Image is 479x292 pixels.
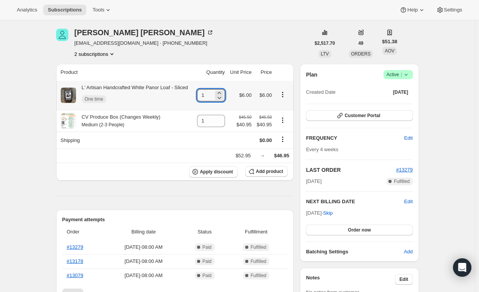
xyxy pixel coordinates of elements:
[200,169,233,175] span: Apply discount
[76,84,188,107] div: L' Artisan Handcrafted White Panor Loaf - Sliced
[404,134,413,142] span: Edit
[256,121,272,129] span: $40.95
[251,244,266,250] span: Fulfilled
[62,223,105,240] th: Order
[48,7,82,13] span: Subscriptions
[432,5,467,15] button: Settings
[202,272,212,279] span: Paid
[348,227,371,233] span: Order now
[306,147,338,152] span: Every 4 weeks
[399,246,417,258] button: Add
[74,50,116,58] button: Product actions
[74,39,214,47] span: [EMAIL_ADDRESS][DOMAIN_NAME] · [PHONE_NUMBER]
[107,243,180,251] span: [DATE] · 08:00 AM
[236,152,251,160] div: $52.95
[277,90,289,99] button: Product actions
[345,113,380,119] span: Customer Portal
[319,207,337,219] button: Skip
[306,166,396,174] h2: LAST ORDER
[239,92,252,98] span: $6.00
[62,216,288,223] h2: Payment attempts
[306,110,413,121] button: Customer Portal
[202,258,212,264] span: Paid
[306,71,317,78] h2: Plan
[306,210,333,216] span: [DATE] ·
[61,88,76,103] img: product img
[400,276,408,282] span: Edit
[259,92,272,98] span: $6.00
[229,228,283,236] span: Fulfillment
[306,178,322,185] span: [DATE]
[61,113,76,129] img: product img
[85,96,104,102] span: One time
[393,89,408,95] span: [DATE]
[404,198,413,206] button: Edit
[306,88,335,96] span: Created Date
[395,5,430,15] button: Help
[382,38,397,46] span: $51.38
[236,121,252,129] span: $40.95
[315,40,335,46] span: $2,517.70
[184,228,225,236] span: Status
[107,228,180,236] span: Billing date
[385,48,394,54] span: AOV
[239,115,252,119] small: $45.50
[323,209,333,217] span: Skip
[107,272,180,279] span: [DATE] · 08:00 AM
[67,244,83,250] a: #13279
[259,115,272,119] small: $45.50
[107,258,180,265] span: [DATE] · 08:00 AM
[202,244,212,250] span: Paid
[76,113,160,129] div: CV Produce Box (Changes Weekly)
[82,122,125,127] small: Medium (2-3 People)
[306,225,413,235] button: Order now
[88,5,117,15] button: Tools
[394,178,409,184] span: Fulfilled
[351,51,371,57] span: ORDERS
[259,137,272,143] span: $0.00
[256,168,283,175] span: Add product
[388,87,413,98] button: [DATE]
[254,64,274,81] th: Price
[277,135,289,144] button: Shipping actions
[306,198,404,206] h2: NEXT BILLING DATE
[400,132,417,144] button: Edit
[74,29,214,36] div: [PERSON_NAME] [PERSON_NAME]
[274,153,289,158] span: $46.95
[56,132,194,148] th: Shipping
[396,166,413,174] button: #13279
[306,274,395,285] h3: Notes
[194,64,227,81] th: Quantity
[306,134,404,142] h2: FREQUENCY
[407,7,418,13] span: Help
[251,272,266,279] span: Fulfilled
[56,64,194,81] th: Product
[387,71,410,78] span: Active
[396,167,413,173] a: #13279
[12,5,42,15] button: Analytics
[453,258,471,277] div: Open Intercom Messenger
[260,152,265,160] div: →
[92,7,104,13] span: Tools
[310,38,340,49] button: $2,517.70
[67,272,83,278] a: #13079
[277,116,289,124] button: Product actions
[404,248,413,256] span: Add
[395,274,413,285] button: Edit
[251,258,266,264] span: Fulfilled
[43,5,86,15] button: Subscriptions
[67,258,83,264] a: #13178
[401,72,402,78] span: |
[306,248,404,256] h6: Batching Settings
[17,7,37,13] span: Analytics
[56,29,68,41] span: Mary Rasmussen
[354,38,368,49] button: 49
[189,166,238,178] button: Apply discount
[321,51,329,57] span: LTV
[227,64,254,81] th: Unit Price
[358,40,363,46] span: 49
[444,7,462,13] span: Settings
[245,166,288,177] button: Add product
